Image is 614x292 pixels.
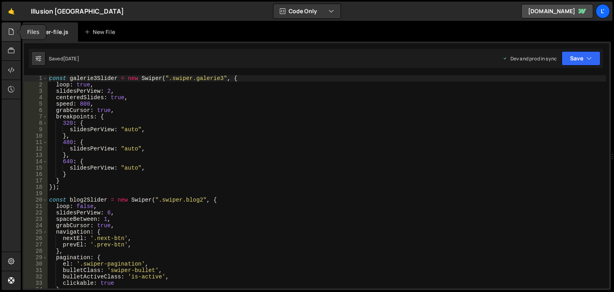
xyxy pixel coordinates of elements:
a: 🤙 [2,2,21,21]
a: [DOMAIN_NAME] [521,4,593,18]
div: 24 [24,222,48,229]
div: New File [84,28,118,36]
div: 16 [24,171,48,178]
div: Dev and prod in sync [502,55,557,62]
div: 9 [24,126,48,133]
div: 4 [24,94,48,101]
div: Saved [49,55,79,62]
div: 14 [24,158,48,165]
div: 32 [24,274,48,280]
div: 28 [24,248,48,254]
div: 6 [24,107,48,114]
div: 19 [24,190,48,197]
div: 21 [24,203,48,210]
div: 23 [24,216,48,222]
div: 2 [24,82,48,88]
div: 29 [24,254,48,261]
div: [DATE] [63,55,79,62]
div: 30 [24,261,48,267]
div: 10 [24,133,48,139]
div: 8 [24,120,48,126]
button: Code Only [273,4,341,18]
div: 3 [24,88,48,94]
div: Illusion [GEOGRAPHIC_DATA] [31,6,124,16]
div: Files [21,25,46,40]
div: 27 [24,242,48,248]
div: 25 [24,229,48,235]
div: 31 [24,267,48,274]
div: 13 [24,152,48,158]
a: L' [596,4,610,18]
div: slider-file.js [35,28,68,36]
div: 20 [24,197,48,203]
div: 33 [24,280,48,286]
div: 5 [24,101,48,107]
div: 18 [24,184,48,190]
div: 12 [24,146,48,152]
div: 7 [24,114,48,120]
div: 1 [24,75,48,82]
div: 26 [24,235,48,242]
div: 15 [24,165,48,171]
div: 22 [24,210,48,216]
div: 17 [24,178,48,184]
div: 11 [24,139,48,146]
button: Save [562,51,600,66]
